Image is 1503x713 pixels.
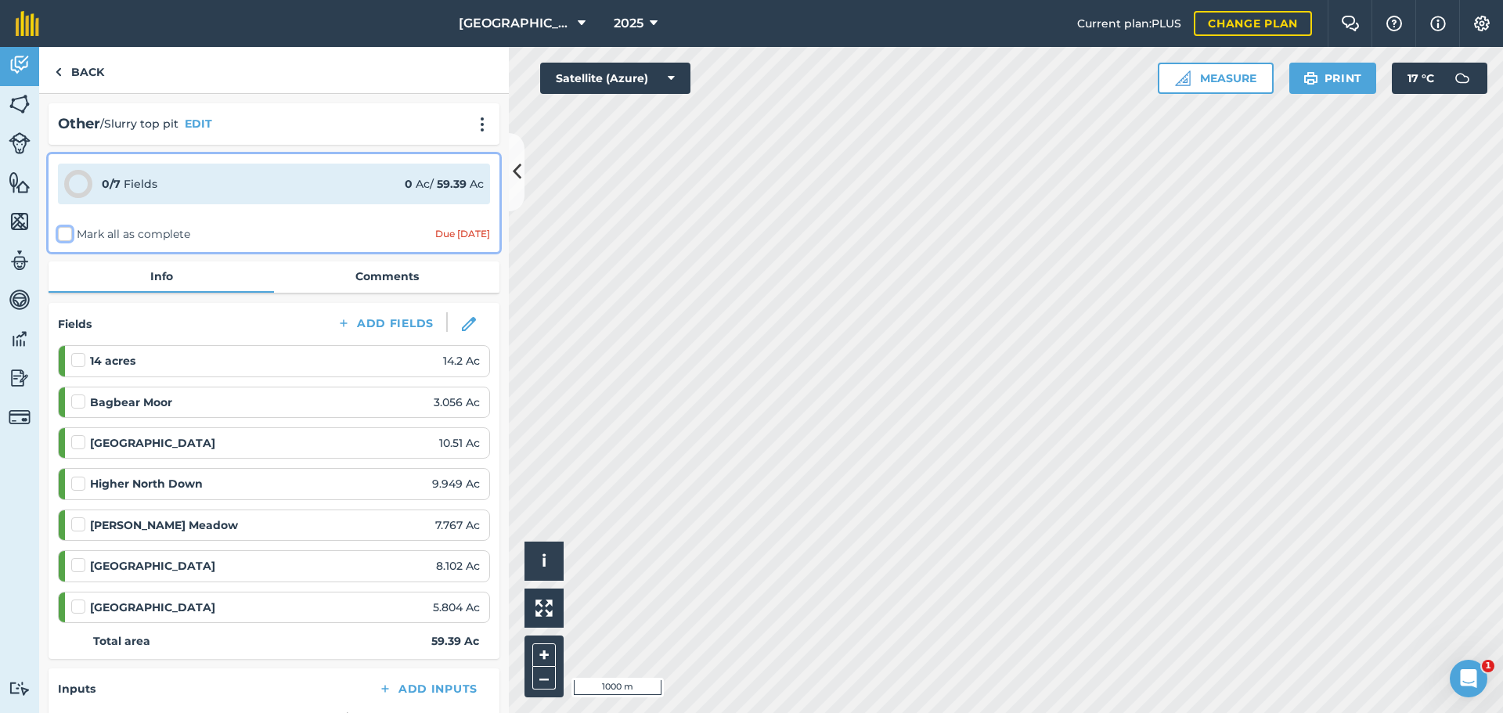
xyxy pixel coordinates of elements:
span: 9.949 Ac [432,475,480,492]
span: 14.2 Ac [443,352,480,369]
span: / Slurry top pit [100,115,178,132]
img: svg+xml;base64,PD94bWwgdmVyc2lvbj0iMS4wIiBlbmNvZGluZz0idXRmLTgiPz4KPCEtLSBHZW5lcmF0b3I6IEFkb2JlIE... [9,249,31,272]
span: 10.51 Ac [439,434,480,452]
div: Ac / Ac [405,175,484,193]
strong: Total area [93,632,150,650]
strong: 59.39 [437,177,467,191]
span: 1 [1482,660,1494,672]
img: A question mark icon [1385,16,1404,31]
button: Add Inputs [366,678,490,700]
strong: [GEOGRAPHIC_DATA] [90,599,215,616]
img: svg+xml;base64,PHN2ZyB4bWxucz0iaHR0cDovL3d3dy53My5vcmcvMjAwMC9zdmciIHdpZHRoPSI1NiIgaGVpZ2h0PSI2MC... [9,210,31,233]
div: Fields [102,175,157,193]
button: EDIT [185,115,212,132]
button: Measure [1158,63,1274,94]
strong: 0 [405,177,413,191]
img: svg+xml;base64,PD94bWwgdmVyc2lvbj0iMS4wIiBlbmNvZGluZz0idXRmLTgiPz4KPCEtLSBHZW5lcmF0b3I6IEFkb2JlIE... [9,53,31,77]
span: 5.804 Ac [433,599,480,616]
h4: Inputs [58,680,96,697]
strong: Bagbear Moor [90,394,172,411]
img: A cog icon [1472,16,1491,31]
a: Info [49,261,274,291]
img: svg+xml;base64,PD94bWwgdmVyc2lvbj0iMS4wIiBlbmNvZGluZz0idXRmLTgiPz4KPCEtLSBHZW5lcmF0b3I6IEFkb2JlIE... [9,366,31,390]
button: Add Fields [324,312,446,334]
img: svg+xml;base64,PHN2ZyB4bWxucz0iaHR0cDovL3d3dy53My5vcmcvMjAwMC9zdmciIHdpZHRoPSI5IiBoZWlnaHQ9IjI0Ii... [55,63,62,81]
strong: 59.39 Ac [431,632,479,650]
strong: 14 acres [90,352,135,369]
h4: Fields [58,315,92,333]
label: Mark all as complete [58,226,190,243]
button: i [524,542,564,581]
img: svg+xml;base64,PHN2ZyB4bWxucz0iaHR0cDovL3d3dy53My5vcmcvMjAwMC9zdmciIHdpZHRoPSI1NiIgaGVpZ2h0PSI2MC... [9,92,31,116]
img: svg+xml;base64,PD94bWwgdmVyc2lvbj0iMS4wIiBlbmNvZGluZz0idXRmLTgiPz4KPCEtLSBHZW5lcmF0b3I6IEFkb2JlIE... [9,327,31,351]
button: Print [1289,63,1377,94]
span: 8.102 Ac [436,557,480,574]
span: 7.767 Ac [435,517,480,534]
span: 17 ° C [1407,63,1434,94]
a: Comments [274,261,499,291]
img: fieldmargin Logo [16,11,39,36]
strong: [PERSON_NAME] Meadow [90,517,238,534]
img: svg+xml;base64,PD94bWwgdmVyc2lvbj0iMS4wIiBlbmNvZGluZz0idXRmLTgiPz4KPCEtLSBHZW5lcmF0b3I6IEFkb2JlIE... [9,132,31,154]
strong: Higher North Down [90,475,203,492]
img: svg+xml;base64,PHN2ZyB4bWxucz0iaHR0cDovL3d3dy53My5vcmcvMjAwMC9zdmciIHdpZHRoPSI1NiIgaGVpZ2h0PSI2MC... [9,171,31,194]
button: Satellite (Azure) [540,63,690,94]
img: svg+xml;base64,PHN2ZyB3aWR0aD0iMTgiIGhlaWdodD0iMTgiIHZpZXdCb3g9IjAgMCAxOCAxOCIgZmlsbD0ibm9uZSIgeG... [462,317,476,331]
img: Four arrows, one pointing top left, one top right, one bottom right and the last bottom left [535,600,553,617]
img: svg+xml;base64,PHN2ZyB4bWxucz0iaHR0cDovL3d3dy53My5vcmcvMjAwMC9zdmciIHdpZHRoPSIyMCIgaGVpZ2h0PSIyNC... [473,117,492,132]
button: 17 °C [1392,63,1487,94]
img: svg+xml;base64,PD94bWwgdmVyc2lvbj0iMS4wIiBlbmNvZGluZz0idXRmLTgiPz4KPCEtLSBHZW5lcmF0b3I6IEFkb2JlIE... [9,681,31,696]
img: svg+xml;base64,PD94bWwgdmVyc2lvbj0iMS4wIiBlbmNvZGluZz0idXRmLTgiPz4KPCEtLSBHZW5lcmF0b3I6IEFkb2JlIE... [1447,63,1478,94]
button: + [532,643,556,667]
span: [GEOGRAPHIC_DATA] [459,14,571,33]
span: Current plan : PLUS [1077,15,1181,32]
a: Change plan [1194,11,1312,36]
img: svg+xml;base64,PHN2ZyB4bWxucz0iaHR0cDovL3d3dy53My5vcmcvMjAwMC9zdmciIHdpZHRoPSIxNyIgaGVpZ2h0PSIxNy... [1430,14,1446,33]
img: Two speech bubbles overlapping with the left bubble in the forefront [1341,16,1360,31]
span: i [542,551,546,571]
span: 2025 [614,14,643,33]
span: 3.056 Ac [434,394,480,411]
button: – [532,667,556,690]
h2: Other [58,113,100,135]
img: svg+xml;base64,PHN2ZyB4bWxucz0iaHR0cDovL3d3dy53My5vcmcvMjAwMC9zdmciIHdpZHRoPSIxOSIgaGVpZ2h0PSIyNC... [1303,69,1318,88]
strong: 0 / 7 [102,177,121,191]
img: svg+xml;base64,PD94bWwgdmVyc2lvbj0iMS4wIiBlbmNvZGluZz0idXRmLTgiPz4KPCEtLSBHZW5lcmF0b3I6IEFkb2JlIE... [9,288,31,311]
img: svg+xml;base64,PD94bWwgdmVyc2lvbj0iMS4wIiBlbmNvZGluZz0idXRmLTgiPz4KPCEtLSBHZW5lcmF0b3I6IEFkb2JlIE... [9,406,31,428]
iframe: Intercom live chat [1450,660,1487,697]
strong: [GEOGRAPHIC_DATA] [90,434,215,452]
a: Back [39,47,120,93]
img: Ruler icon [1175,70,1191,86]
strong: [GEOGRAPHIC_DATA] [90,557,215,574]
div: Due [DATE] [435,228,490,240]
